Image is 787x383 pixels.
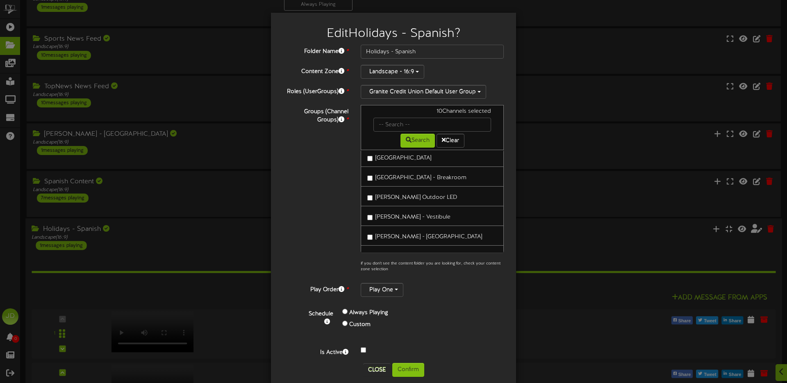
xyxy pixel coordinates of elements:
[277,283,355,294] label: Play Order
[361,85,486,99] button: Granite Credit Union Default User Group
[392,363,424,377] button: Confirm
[367,195,373,201] input: [PERSON_NAME] Outdoor LED
[367,176,373,181] input: [GEOGRAPHIC_DATA] - Breakroom
[277,346,355,357] label: Is Active
[437,134,464,148] button: Clear
[277,105,355,124] label: Groups (Channel Groups)
[277,85,355,96] label: Roles (UserGroups)
[349,309,388,317] label: Always Playing
[375,155,431,161] span: [GEOGRAPHIC_DATA]
[367,156,373,161] input: [GEOGRAPHIC_DATA]
[277,65,355,76] label: Content Zone
[363,363,391,376] button: Close
[367,235,373,240] input: [PERSON_NAME] - [GEOGRAPHIC_DATA]
[375,234,482,240] span: [PERSON_NAME] - [GEOGRAPHIC_DATA]
[400,134,435,148] button: Search
[283,27,504,41] h2: Edit Holidays - Spanish ?
[375,194,457,201] span: [PERSON_NAME] Outdoor LED
[375,214,450,220] span: [PERSON_NAME] - Vestibule
[367,107,497,118] div: 10 Channels selected
[309,311,333,317] b: Schedule
[361,283,403,297] button: Play One
[277,45,355,56] label: Folder Name
[349,321,371,329] label: Custom
[373,118,491,132] input: -- Search --
[367,215,373,220] input: [PERSON_NAME] - Vestibule
[361,65,424,79] button: Landscape - 16:9
[375,175,466,181] span: [GEOGRAPHIC_DATA] - Breakroom
[361,45,504,59] input: Folder Name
